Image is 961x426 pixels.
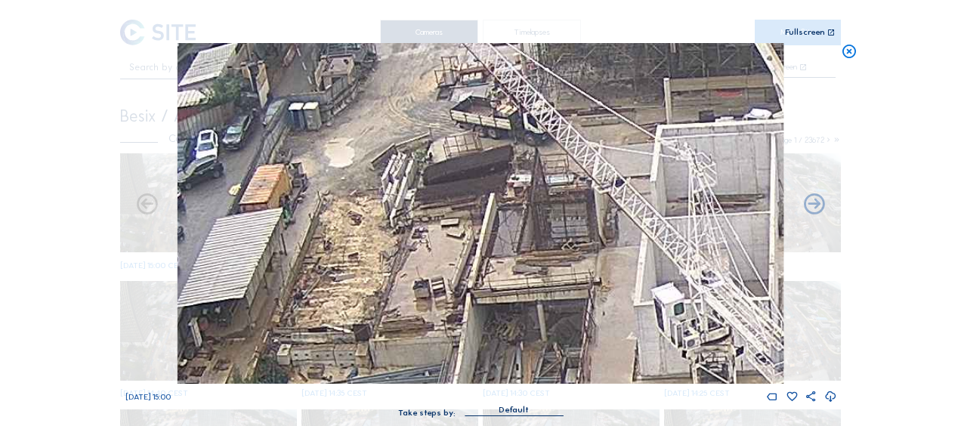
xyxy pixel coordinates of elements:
div: Default [499,403,529,417]
div: Default [465,403,563,415]
div: Take steps by: [398,409,456,417]
i: Back [802,193,827,218]
img: Image [178,43,783,384]
i: Forward [134,193,159,218]
div: Fullscreen [785,28,825,37]
span: [DATE] 15:00 [125,392,171,402]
